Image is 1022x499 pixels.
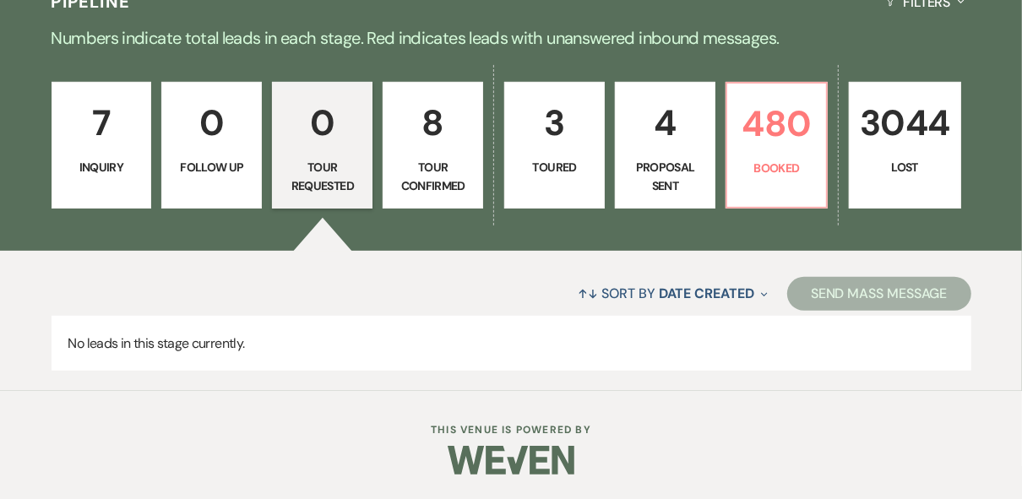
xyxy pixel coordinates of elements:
p: Booked [737,159,816,177]
a: 3044Lost [849,82,960,209]
a: 4Proposal Sent [615,82,715,209]
p: No leads in this stage currently. [52,316,971,372]
a: 3Toured [504,82,605,209]
span: ↑↓ [579,285,599,302]
a: 0Follow Up [161,82,262,209]
button: Send Mass Message [787,277,971,311]
span: Date Created [659,285,754,302]
p: Tour Requested [283,158,362,196]
p: 3 [515,95,594,151]
button: Sort By Date Created [572,271,775,316]
p: 4 [626,95,704,151]
p: 0 [283,95,362,151]
p: Proposal Sent [626,158,704,196]
p: 7 [63,95,141,151]
p: 3044 [860,95,949,151]
p: 0 [172,95,251,151]
p: 8 [394,95,472,151]
p: Lost [860,158,949,176]
a: 480Booked [726,82,828,209]
p: Tour Confirmed [394,158,472,196]
img: Weven Logo [448,431,574,490]
p: Inquiry [63,158,141,176]
a: 0Tour Requested [272,82,372,209]
p: 480 [737,95,816,152]
p: Toured [515,158,594,176]
p: Follow Up [172,158,251,176]
a: 7Inquiry [52,82,152,209]
a: 8Tour Confirmed [383,82,483,209]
